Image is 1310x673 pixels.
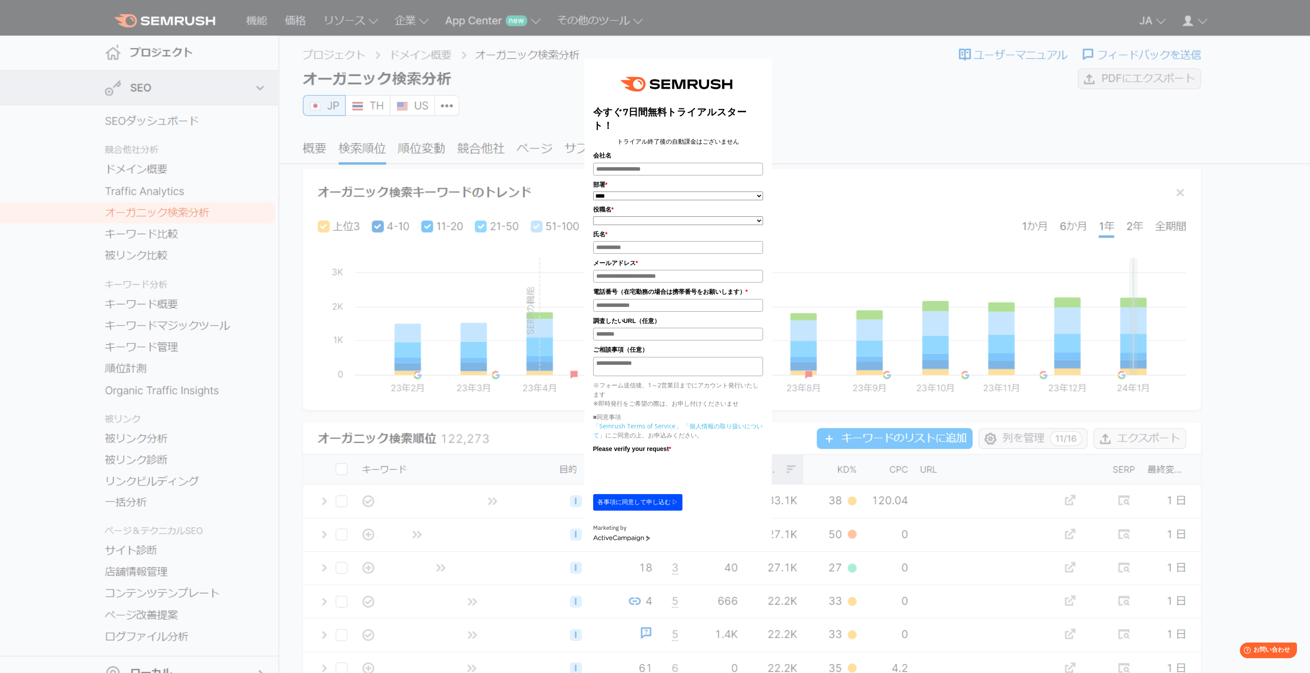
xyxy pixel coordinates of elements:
[593,412,763,421] p: ■同意事項
[614,67,742,101] img: e6a379fe-ca9f-484e-8561-e79cf3a04b3f.png
[593,258,763,268] label: メールアドレス
[593,524,763,533] div: Marketing by
[593,421,763,440] p: にご同意の上、お申込みください。
[593,151,763,160] label: 会社名
[593,316,763,326] label: 調査したいURL（任意）
[593,287,763,296] label: 電話番号（在宅勤務の場合は携帯番号をお願いします）
[593,422,682,430] a: 「Semrush Terms of Service」
[593,229,763,239] label: 氏名
[593,137,763,146] center: トライアル終了後の自動課金はございません
[593,456,726,490] iframe: reCAPTCHA
[593,494,683,511] button: 各事項に同意して申し込む ▷
[593,205,763,214] label: 役職名
[593,105,763,132] title: 今すぐ7日間無料トライアルスタート！
[593,422,763,439] a: 「個人情報の取り扱いについて」
[593,444,763,454] label: Please verify your request
[593,180,763,189] label: 部署
[593,380,763,408] p: ※フォーム送信後、1～2営業日までにアカウント発行いたします ※即時発行をご希望の際は、お申し付けくださいませ
[1232,639,1300,663] iframe: Help widget launcher
[593,345,763,354] label: ご相談事項（任意）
